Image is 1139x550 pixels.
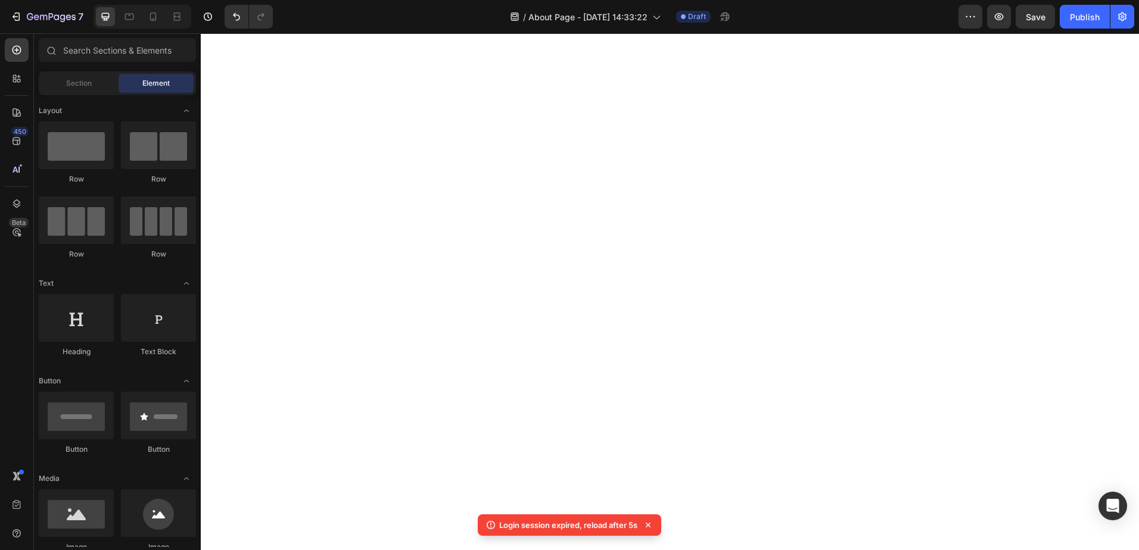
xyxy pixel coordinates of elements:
span: Media [39,473,60,484]
span: Save [1026,12,1045,22]
div: Heading [39,346,114,357]
span: Toggle open [177,469,196,488]
span: Draft [688,11,706,22]
div: Row [121,249,196,260]
div: Row [39,249,114,260]
span: About Page - [DATE] 14:33:22 [528,11,648,23]
span: Toggle open [177,101,196,120]
span: Layout [39,105,62,116]
span: Toggle open [177,274,196,293]
div: Beta [9,218,29,227]
div: Undo/Redo [225,5,273,29]
p: 7 [78,10,83,24]
button: Publish [1060,5,1110,29]
div: Row [39,174,114,185]
button: Save [1016,5,1055,29]
div: Publish [1070,11,1100,23]
div: Open Intercom Messenger [1098,492,1127,520]
span: / [523,11,526,23]
span: Section [66,78,92,89]
div: Button [39,444,114,455]
span: Text [39,278,54,289]
div: 450 [11,127,29,136]
div: Button [121,444,196,455]
div: Text Block [121,346,196,357]
input: Search Sections & Elements [39,38,196,62]
div: Row [121,174,196,185]
span: Element [142,78,170,89]
span: Button [39,376,61,386]
span: Toggle open [177,371,196,390]
iframe: Design area [201,33,1139,550]
button: 7 [5,5,89,29]
p: Login session expired, reload after 5s [499,519,637,531]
